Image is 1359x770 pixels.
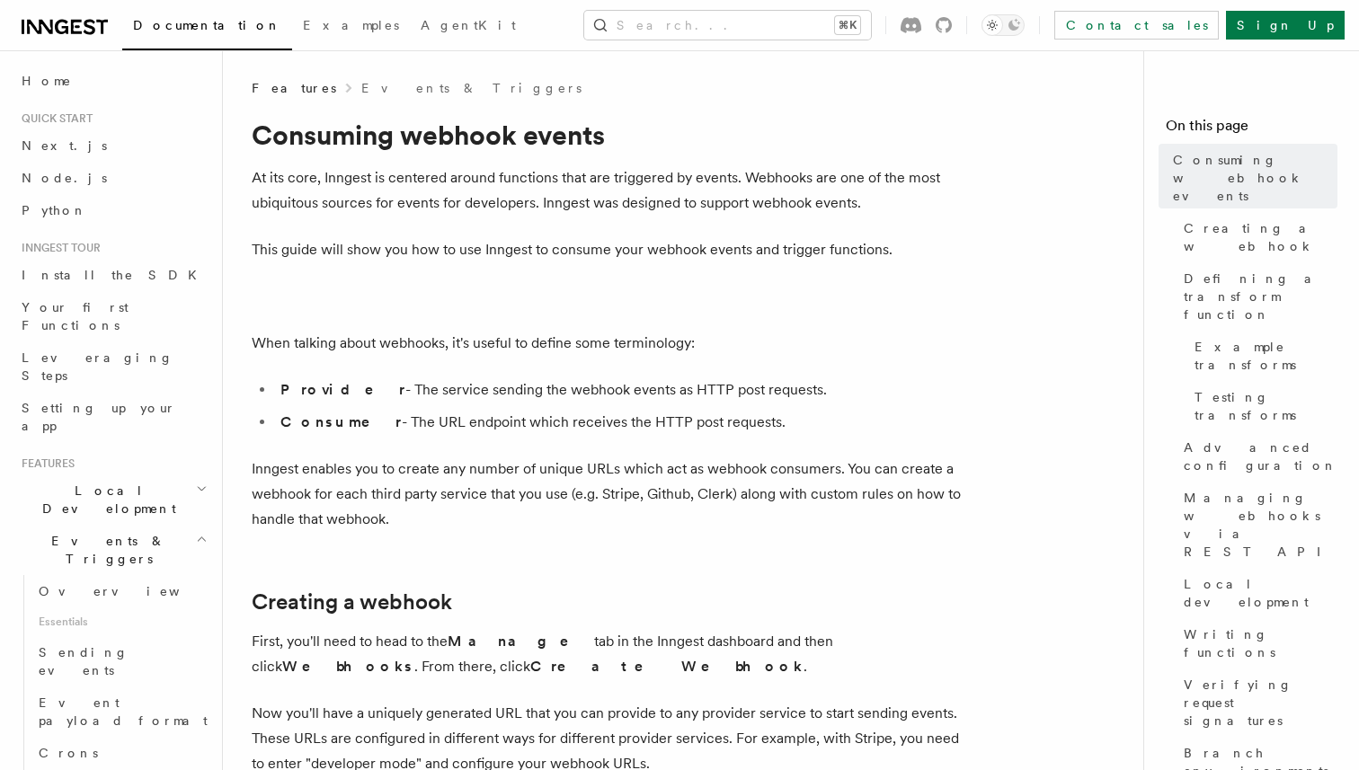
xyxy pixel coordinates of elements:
[22,268,208,282] span: Install the SDK
[1177,431,1337,482] a: Advanced configuration
[14,241,101,255] span: Inngest tour
[22,171,107,185] span: Node.js
[22,138,107,153] span: Next.js
[31,686,211,737] a: Event payload format
[14,532,196,568] span: Events & Triggers
[361,79,582,97] a: Events & Triggers
[835,16,860,34] kbd: ⌘K
[1166,144,1337,212] a: Consuming webhook events
[1177,668,1337,737] a: Verifying request signatures
[14,162,211,194] a: Node.js
[1184,438,1337,474] span: Advanced configuration
[14,525,211,575] button: Events & Triggers
[1184,489,1337,561] span: Managing webhooks via REST API
[14,291,211,341] a: Your first Functions
[252,119,971,151] h1: Consuming webhook events
[1166,115,1337,144] h4: On this page
[252,589,452,615] a: Creating a webhook
[252,237,971,262] p: This guide will show you how to use Inngest to consume your webhook events and trigger functions.
[1177,212,1337,262] a: Creating a webhook
[22,350,173,383] span: Leveraging Steps
[14,65,211,97] a: Home
[39,584,224,598] span: Overview
[14,456,75,471] span: Features
[14,194,211,226] a: Python
[1195,338,1337,374] span: Example transforms
[31,636,211,686] a: Sending events
[1184,575,1337,611] span: Local development
[252,331,971,356] p: When talking about webhooks, it's useful to define some terminology:
[1184,270,1337,323] span: Defining a transform function
[252,165,971,216] p: At its core, Inngest is centered around functions that are triggered by events. Webhooks are one ...
[421,18,516,32] span: AgentKit
[133,18,281,32] span: Documentation
[14,474,211,525] button: Local Development
[14,482,196,518] span: Local Development
[14,259,211,291] a: Install the SDK
[282,658,414,675] strong: Webhooks
[1177,482,1337,568] a: Managing webhooks via REST API
[584,11,871,40] button: Search...⌘K
[1226,11,1345,40] a: Sign Up
[275,377,971,403] li: - The service sending the webhook events as HTTP post requests.
[122,5,292,50] a: Documentation
[22,203,87,217] span: Python
[275,410,971,435] li: - The URL endpoint which receives the HTTP post requests.
[252,79,336,97] span: Features
[14,341,211,392] a: Leveraging Steps
[1184,625,1337,661] span: Writing functions
[39,645,129,677] span: Sending events
[280,413,402,430] strong: Consumer
[303,18,399,32] span: Examples
[39,695,208,728] span: Event payload format
[22,300,129,332] span: Your first Functions
[252,629,971,679] p: First, you'll need to head to the tab in the Inngest dashboard and then click . From there, click .
[530,658,804,675] strong: Create Webhook
[1187,381,1337,431] a: Testing transforms
[14,129,211,162] a: Next.js
[31,607,211,636] span: Essentials
[1054,11,1219,40] a: Contact sales
[14,111,93,126] span: Quick start
[1177,618,1337,668] a: Writing functions
[1173,151,1337,205] span: Consuming webhook events
[31,575,211,607] a: Overview
[1195,388,1337,424] span: Testing transforms
[1177,568,1337,618] a: Local development
[22,401,176,433] span: Setting up your app
[1184,219,1337,255] span: Creating a webhook
[39,746,98,760] span: Crons
[252,456,971,532] p: Inngest enables you to create any number of unique URLs which act as webhook consumers. You can c...
[410,5,527,49] a: AgentKit
[31,737,211,769] a: Crons
[280,381,405,398] strong: Provider
[22,72,72,90] span: Home
[292,5,410,49] a: Examples
[1187,331,1337,381] a: Example transforms
[981,14,1025,36] button: Toggle dark mode
[1184,676,1337,730] span: Verifying request signatures
[448,633,594,650] strong: Manage
[1177,262,1337,331] a: Defining a transform function
[14,392,211,442] a: Setting up your app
